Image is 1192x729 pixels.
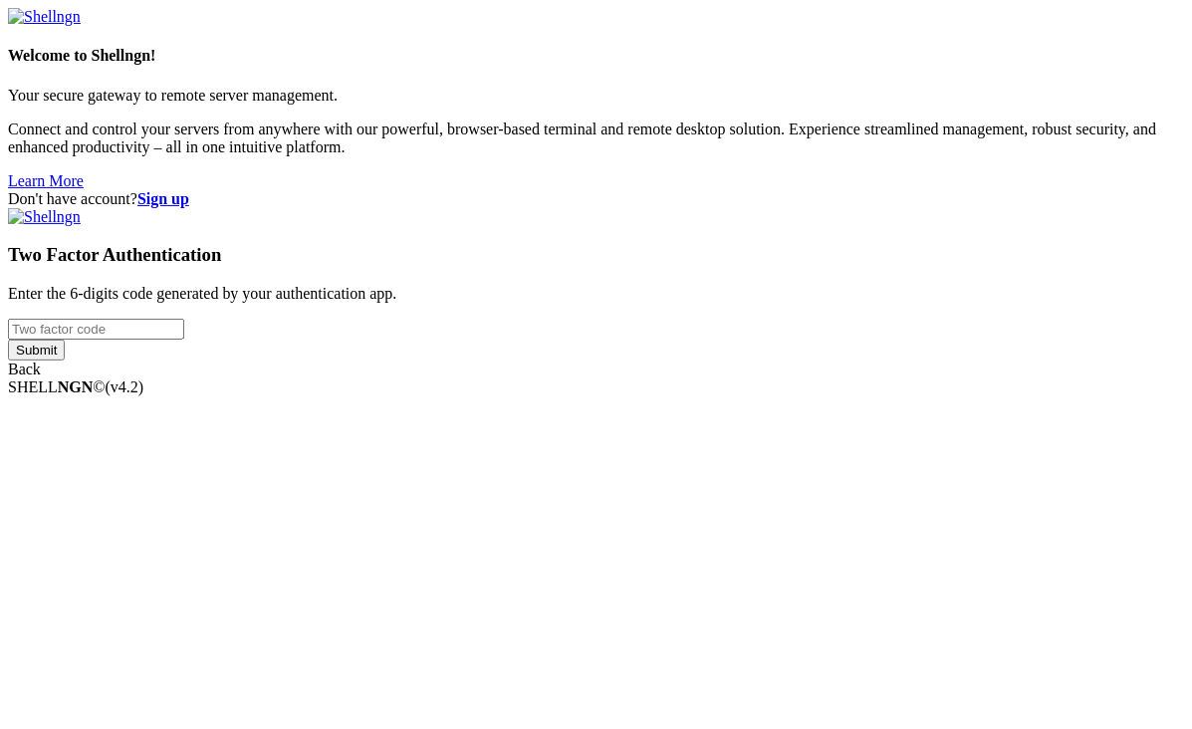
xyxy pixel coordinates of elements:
img: Shellngn [8,8,81,26]
input: Submit [8,340,65,361]
span: SHELL © [8,378,143,395]
h3: Two Factor Authentication [8,244,1184,266]
a: Learn More [8,172,84,189]
span: 4.2.0 [106,378,144,395]
img: Shellngn [8,208,81,226]
b: NGN [58,378,94,395]
input: Two factor code [8,319,184,340]
p: Enter the 6-digits code generated by your authentication app. [8,285,1184,303]
a: Sign up [137,190,189,207]
div: Don't have account? [8,190,1184,208]
p: Connect and control your servers from anywhere with our powerful, browser-based terminal and remo... [8,121,1184,156]
p: Your secure gateway to remote server management. [8,87,1184,105]
h4: Welcome to Shellngn! [8,47,1184,65]
a: Back [8,361,41,377]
